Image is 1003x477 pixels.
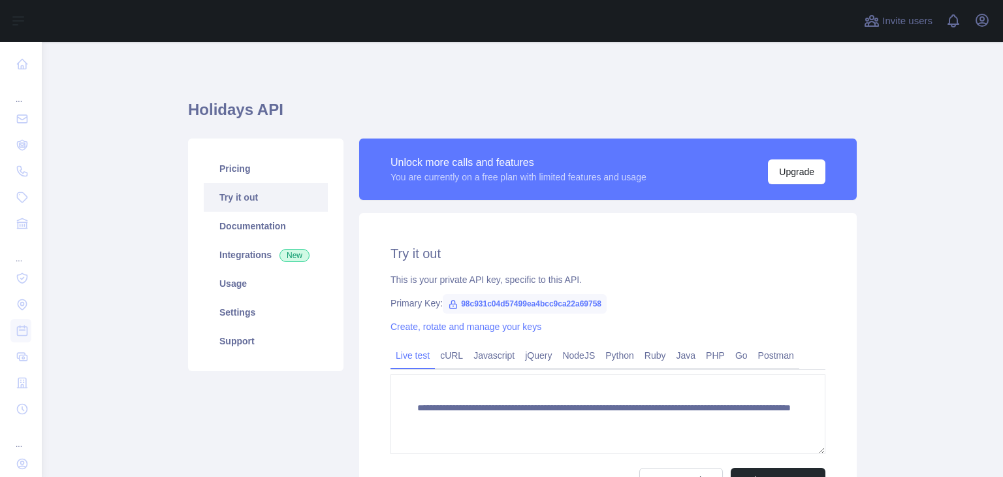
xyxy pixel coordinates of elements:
a: NodeJS [557,345,600,366]
span: Invite users [882,14,932,29]
a: Python [600,345,639,366]
div: ... [10,238,31,264]
button: Invite users [861,10,935,31]
a: Postman [753,345,799,366]
a: jQuery [520,345,557,366]
a: Support [204,327,328,355]
h1: Holidays API [188,99,857,131]
a: Ruby [639,345,671,366]
div: Unlock more calls and features [390,155,646,171]
button: Upgrade [768,159,825,184]
a: Javascript [468,345,520,366]
a: Documentation [204,212,328,240]
a: Pricing [204,154,328,183]
a: Integrations New [204,240,328,269]
a: Try it out [204,183,328,212]
span: 98c931c04d57499ea4bcc9ca22a69758 [443,294,607,314]
a: Live test [390,345,435,366]
div: You are currently on a free plan with limited features and usage [390,171,646,184]
div: ... [10,78,31,105]
div: Primary Key: [390,297,825,310]
a: Usage [204,269,328,298]
a: Go [730,345,753,366]
a: PHP [701,345,730,366]
a: Create, rotate and manage your keys [390,321,541,332]
h2: Try it out [390,244,825,263]
div: ... [10,423,31,450]
a: cURL [435,345,468,366]
span: New [279,249,310,262]
a: Settings [204,298,328,327]
div: This is your private API key, specific to this API. [390,273,825,286]
a: Java [671,345,701,366]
